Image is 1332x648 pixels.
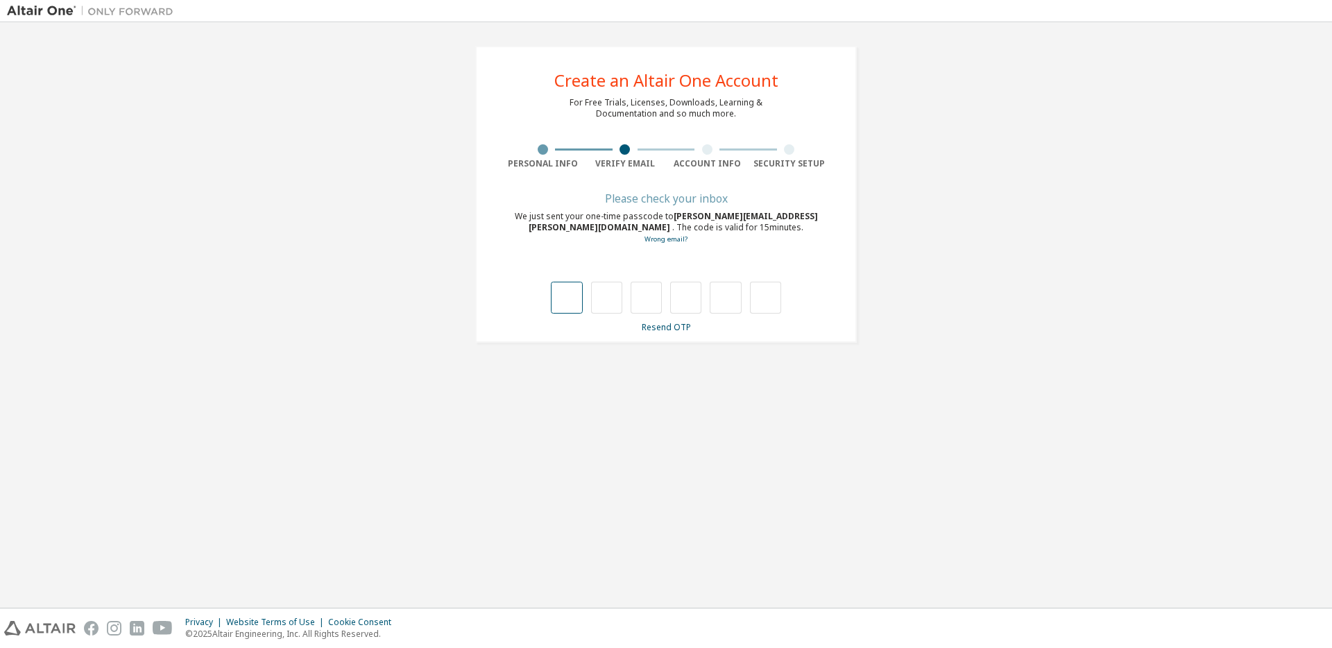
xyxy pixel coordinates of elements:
[226,617,328,628] div: Website Terms of Use
[570,97,762,119] div: For Free Trials, Licenses, Downloads, Learning & Documentation and so much more.
[502,158,584,169] div: Personal Info
[4,621,76,636] img: altair_logo.svg
[107,621,121,636] img: instagram.svg
[666,158,749,169] div: Account Info
[185,617,226,628] div: Privacy
[644,235,688,244] a: Go back to the registration form
[529,210,818,233] span: [PERSON_NAME][EMAIL_ADDRESS][PERSON_NAME][DOMAIN_NAME]
[153,621,173,636] img: youtube.svg
[584,158,667,169] div: Verify Email
[7,4,180,18] img: Altair One
[328,617,400,628] div: Cookie Consent
[554,72,778,89] div: Create an Altair One Account
[130,621,144,636] img: linkedin.svg
[502,211,830,245] div: We just sent your one-time passcode to . The code is valid for 15 minutes.
[642,321,691,333] a: Resend OTP
[185,628,400,640] p: © 2025 Altair Engineering, Inc. All Rights Reserved.
[84,621,99,636] img: facebook.svg
[502,194,830,203] div: Please check your inbox
[749,158,831,169] div: Security Setup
